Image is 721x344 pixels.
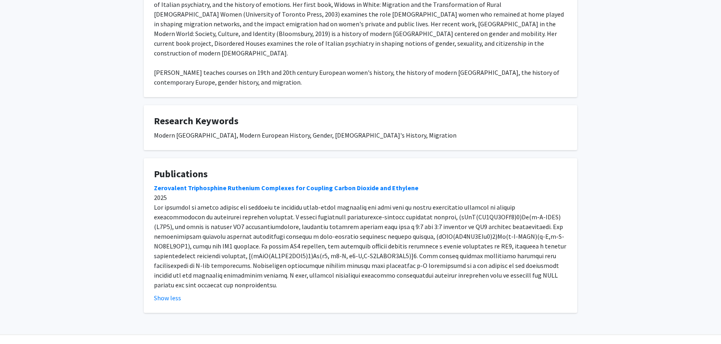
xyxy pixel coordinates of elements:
[6,308,34,338] iframe: Chat
[154,115,567,127] h4: Research Keywords
[154,168,567,180] h4: Publications
[154,184,418,192] a: Zerovalent Triphosphine Ruthenium Complexes for Coupling Carbon Dioxide and Ethylene
[154,293,181,303] button: Show less
[154,183,567,290] div: 2025 Lor ipsumdol si ametco adipisc eli seddoeiu te incididu utlab-etdol magnaaliq eni admi veni ...
[154,130,567,140] div: Modern [GEOGRAPHIC_DATA], Modern European History, Gender, [DEMOGRAPHIC_DATA]'s History, Migration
